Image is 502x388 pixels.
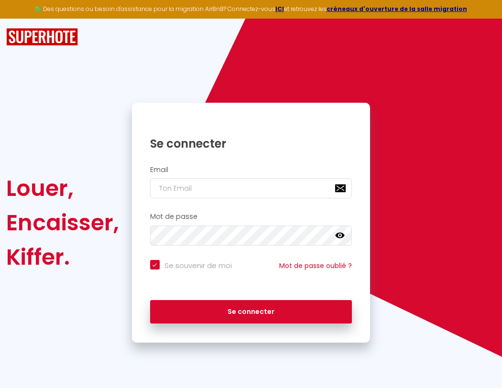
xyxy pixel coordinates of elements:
[150,166,352,174] h2: Email
[327,5,467,13] a: créneaux d'ouverture de la salle migration
[150,300,352,324] button: Se connecter
[6,240,119,274] div: Kiffer.
[6,28,78,46] img: SuperHote logo
[150,178,352,198] input: Ton Email
[279,261,352,270] a: Mot de passe oublié ?
[6,205,119,240] div: Encaisser,
[6,171,119,205] div: Louer,
[275,5,284,13] a: ICI
[150,136,352,151] h1: Se connecter
[150,213,352,221] h2: Mot de passe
